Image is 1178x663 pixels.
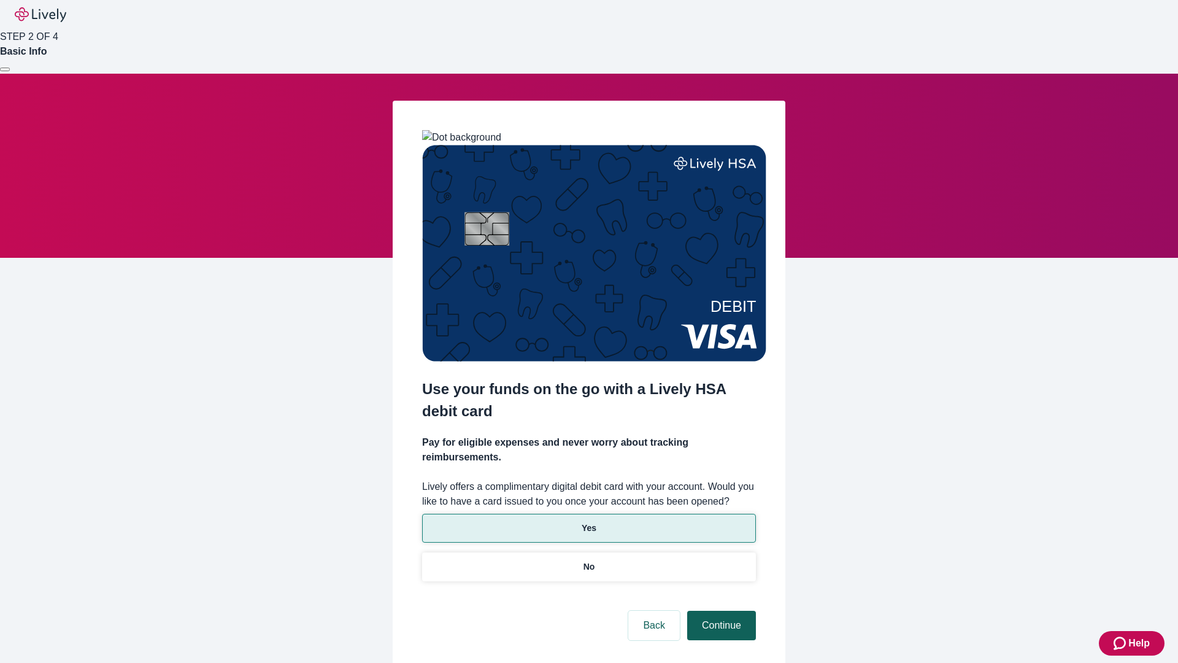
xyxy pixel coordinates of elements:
[422,435,756,465] h4: Pay for eligible expenses and never worry about tracking reimbursements.
[15,7,66,22] img: Lively
[582,522,596,535] p: Yes
[1128,636,1150,651] span: Help
[422,479,756,509] label: Lively offers a complimentary digital debit card with your account. Would you like to have a card...
[687,611,756,640] button: Continue
[1114,636,1128,651] svg: Zendesk support icon
[422,552,756,581] button: No
[1099,631,1165,656] button: Zendesk support iconHelp
[422,145,766,362] img: Debit card
[422,378,756,422] h2: Use your funds on the go with a Lively HSA debit card
[583,560,595,573] p: No
[422,514,756,543] button: Yes
[422,130,501,145] img: Dot background
[628,611,680,640] button: Back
